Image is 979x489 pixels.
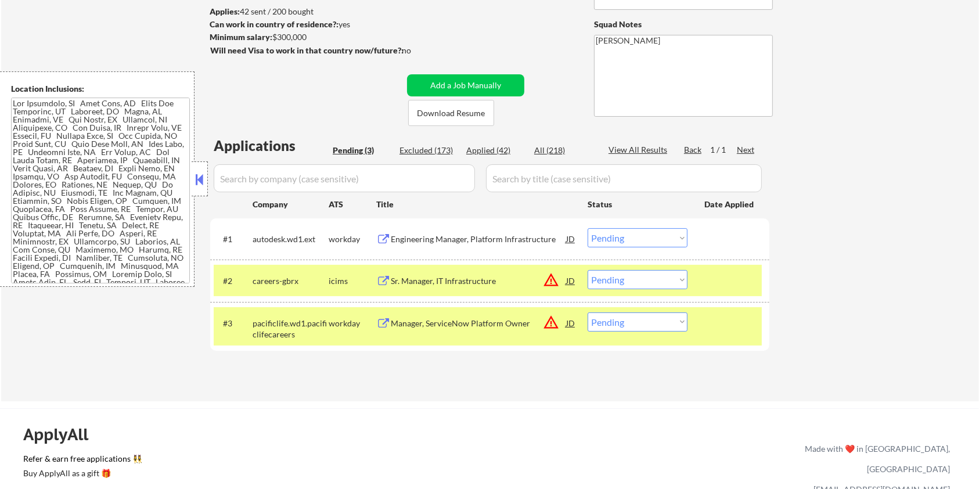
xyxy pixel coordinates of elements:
[684,144,703,156] div: Back
[223,318,243,329] div: #3
[23,425,102,444] div: ApplyAll
[565,312,577,333] div: JD
[329,233,376,245] div: workday
[534,145,592,156] div: All (218)
[210,6,403,17] div: 42 sent / 200 bought
[329,275,376,287] div: icims
[609,144,671,156] div: View All Results
[543,314,559,330] button: warning_amber
[737,144,755,156] div: Next
[210,19,399,30] div: yes
[391,233,566,245] div: Engineering Manager, Platform Infrastructure
[253,318,329,340] div: pacificlife.wd1.pacificlifecareers
[407,74,524,96] button: Add a Job Manually
[333,145,391,156] div: Pending (3)
[408,100,494,126] button: Download Resume
[253,233,329,245] div: autodesk.wd1.ext
[329,318,376,329] div: workday
[704,199,755,210] div: Date Applied
[588,193,688,214] div: Status
[486,164,762,192] input: Search by title (case sensitive)
[391,318,566,329] div: Manager, ServiceNow Platform Owner
[214,139,329,153] div: Applications
[223,275,243,287] div: #2
[391,275,566,287] div: Sr. Manager, IT Infrastructure
[210,31,403,43] div: $300,000
[23,455,562,467] a: Refer & earn free applications 👯‍♀️
[402,45,435,56] div: no
[210,45,404,55] strong: Will need Visa to work in that country now/future?:
[565,270,577,291] div: JD
[210,19,339,29] strong: Can work in country of residence?:
[376,199,577,210] div: Title
[23,469,139,477] div: Buy ApplyAll as a gift 🎁
[23,467,139,481] a: Buy ApplyAll as a gift 🎁
[543,272,559,288] button: warning_amber
[214,164,475,192] input: Search by company (case sensitive)
[594,19,773,30] div: Squad Notes
[210,6,240,16] strong: Applies:
[565,228,577,249] div: JD
[223,233,243,245] div: #1
[210,32,272,42] strong: Minimum salary:
[11,83,190,95] div: Location Inclusions:
[253,199,329,210] div: Company
[253,275,329,287] div: careers-gbrx
[466,145,524,156] div: Applied (42)
[710,144,737,156] div: 1 / 1
[399,145,458,156] div: Excluded (173)
[800,438,950,479] div: Made with ❤️ in [GEOGRAPHIC_DATA], [GEOGRAPHIC_DATA]
[329,199,376,210] div: ATS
